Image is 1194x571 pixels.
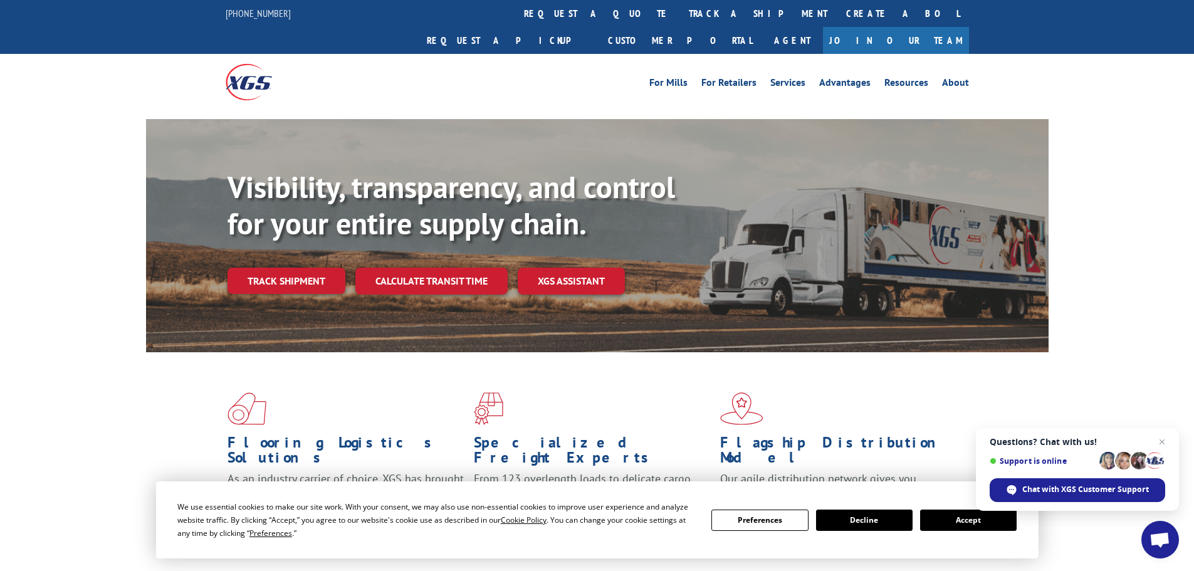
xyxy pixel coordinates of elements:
span: Chat with XGS Customer Support [1022,484,1149,495]
a: Open chat [1141,521,1179,558]
a: Advantages [819,78,871,92]
button: Decline [816,510,913,531]
div: We use essential cookies to make our site work. With your consent, we may also use non-essential ... [177,500,696,540]
a: XGS ASSISTANT [518,268,625,295]
span: Preferences [249,528,292,538]
a: Agent [762,27,823,54]
span: Chat with XGS Customer Support [990,478,1165,502]
h1: Specialized Freight Experts [474,435,711,471]
h1: Flooring Logistics Solutions [228,435,464,471]
a: For Retailers [701,78,757,92]
span: Support is online [990,456,1095,466]
b: Visibility, transparency, and control for your entire supply chain. [228,167,675,243]
div: Cookie Consent Prompt [156,481,1039,558]
span: Our agile distribution network gives you nationwide inventory management on demand. [720,471,951,501]
a: Resources [884,78,928,92]
button: Preferences [711,510,808,531]
a: Join Our Team [823,27,969,54]
img: xgs-icon-focused-on-flooring-red [474,392,503,425]
a: Calculate transit time [355,268,508,295]
span: Cookie Policy [501,515,547,525]
a: Track shipment [228,268,345,294]
a: Customer Portal [599,27,762,54]
span: Questions? Chat with us! [990,437,1165,447]
a: Request a pickup [417,27,599,54]
a: Services [770,78,805,92]
a: About [942,78,969,92]
img: xgs-icon-flagship-distribution-model-red [720,392,763,425]
img: xgs-icon-total-supply-chain-intelligence-red [228,392,266,425]
a: For Mills [649,78,688,92]
a: [PHONE_NUMBER] [226,7,291,19]
h1: Flagship Distribution Model [720,435,957,471]
button: Accept [920,510,1017,531]
span: As an industry carrier of choice, XGS has brought innovation and dedication to flooring logistics... [228,471,464,516]
p: From 123 overlength loads to delicate cargo, our experienced staff knows the best way to move you... [474,471,711,527]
